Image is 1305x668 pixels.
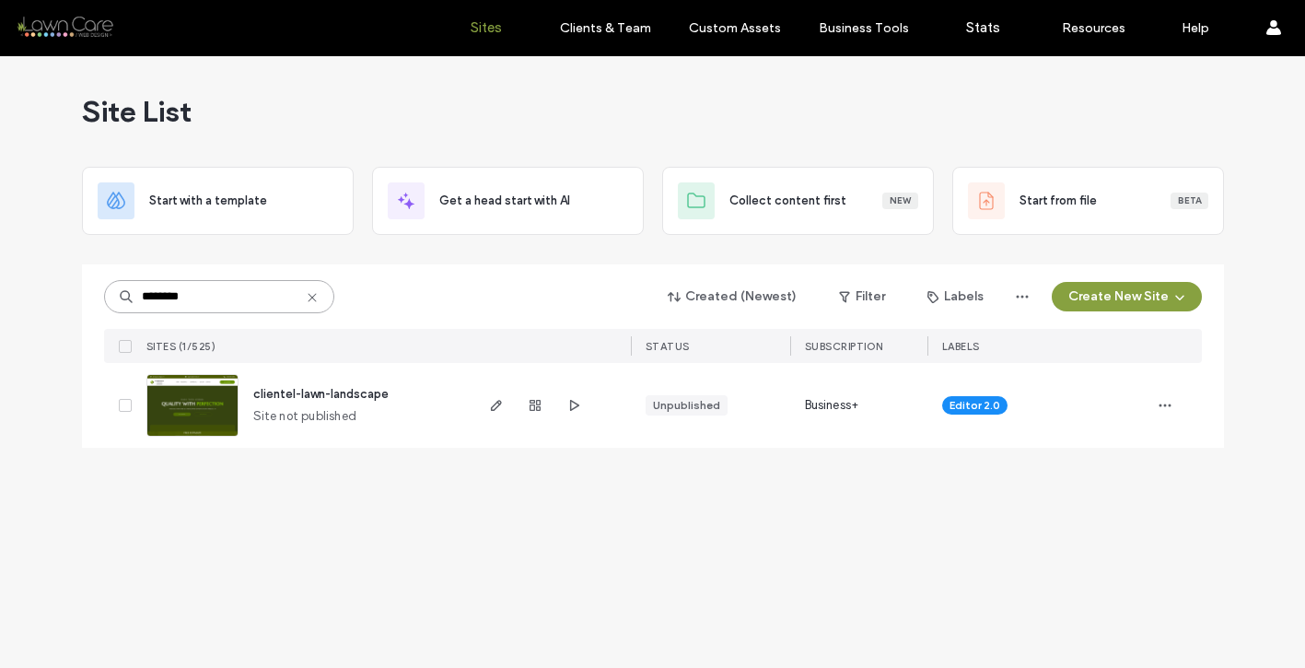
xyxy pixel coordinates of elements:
div: Get a head start with AI [372,167,644,235]
div: Unpublished [653,397,720,414]
div: Start with a template [82,167,354,235]
button: Labels [911,282,1000,311]
span: Start with a template [149,192,267,210]
label: Resources [1062,20,1125,36]
button: Create New Site [1052,282,1202,311]
span: Business+ [805,396,859,415]
label: Stats [966,19,1000,36]
span: SUBSCRIPTION [805,340,883,353]
div: Beta [1171,193,1208,209]
a: clientel-lawn-landscape [253,387,389,401]
span: Collect content first [729,192,846,210]
span: Get a head start with AI [439,192,570,210]
span: Help [42,13,80,29]
label: Custom Assets [689,20,781,36]
label: Clients & Team [560,20,651,36]
span: Site List [82,93,192,130]
button: Created (Newest) [652,282,813,311]
span: LABELS [942,340,980,353]
div: New [882,193,918,209]
span: Start from file [1020,192,1097,210]
span: Editor 2.0 [950,397,1000,414]
span: STATUS [646,340,690,353]
span: SITES (1/525) [146,340,216,353]
div: Start from fileBeta [952,167,1224,235]
label: Help [1182,20,1209,36]
button: Filter [821,282,903,311]
label: Sites [471,19,502,36]
div: Collect content firstNew [662,167,934,235]
span: Site not published [253,407,357,426]
label: Business Tools [819,20,909,36]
